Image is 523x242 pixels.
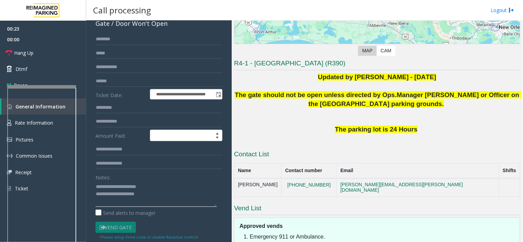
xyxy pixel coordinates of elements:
a: [PERSON_NAME][EMAIL_ADDRESS][PERSON_NAME][DOMAIN_NAME] [341,182,463,193]
th: Shifts [499,163,520,178]
h5: Approved vends [240,222,520,230]
span: The gate should not be open unless directed by Ops. [235,91,397,98]
a: General Information [1,98,86,115]
h3: Vend List [234,204,520,215]
button: [PHONE_NUMBER] [285,182,333,188]
span: Pause [14,82,28,89]
label: CAM [376,46,395,56]
h3: R4-1 - [GEOGRAPHIC_DATA] (R390) [234,59,520,70]
span: Updated by [PERSON_NAME] - [DATE] [318,73,436,81]
label: Notes: [95,171,110,181]
img: logout [509,7,514,14]
div: Gate / Door Won't Open [95,19,222,28]
span: Hang Up [14,49,33,56]
img: 'icon' [7,137,12,142]
span: The parking lot is 24 Hours [335,126,418,133]
span: Decrease value [212,136,222,141]
span: Toggle popup [214,90,222,99]
label: Map [358,46,377,56]
th: Contact number [282,163,337,178]
h3: Contact List [234,150,520,161]
span: Increase value [212,130,222,136]
img: 'icon' [7,153,12,159]
button: Vend Gate [95,222,136,233]
th: Email [337,163,499,178]
label: Send alerts to manager [95,209,155,217]
img: 'icon' [7,120,11,126]
img: 'icon' [7,170,12,175]
a: Logout [491,7,514,14]
td: [PERSON_NAME] [234,178,282,197]
span: Manager [PERSON_NAME] or Officer on the [GEOGRAPHIC_DATA] parking grounds. [309,91,521,107]
li: Emergency 911 or Ambulance. [250,233,516,241]
img: 'icon' [7,186,11,192]
label: Amount Paid: [94,130,148,141]
span: Dtmf [16,65,27,73]
h3: Call processing [90,2,154,19]
th: Name [234,163,282,178]
img: 'icon' [7,104,12,109]
label: Ticket Date: [94,89,148,99]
